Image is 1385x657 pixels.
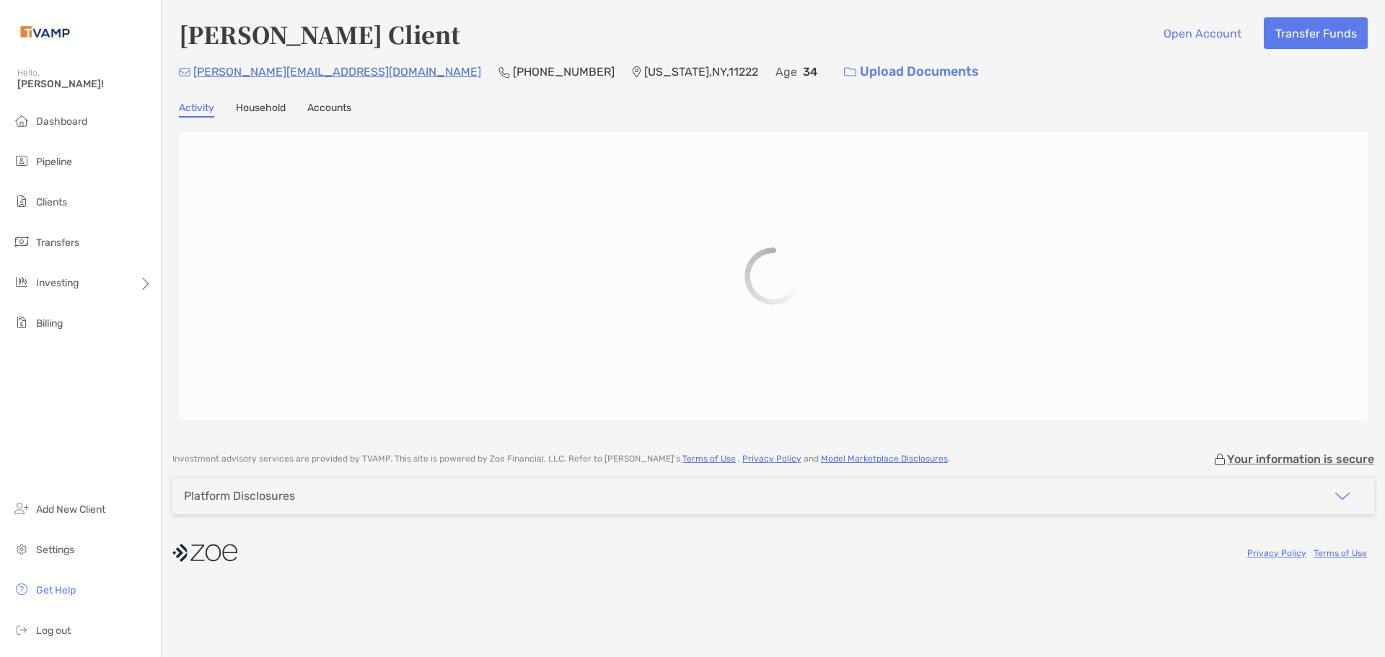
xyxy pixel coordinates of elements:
img: Zoe Logo [17,6,73,58]
img: settings icon [13,540,30,557]
img: clients icon [13,193,30,210]
img: billing icon [13,314,30,331]
p: Age [775,63,797,81]
img: logout icon [13,621,30,638]
p: 34 [803,63,817,81]
span: [PERSON_NAME]! [17,78,152,90]
p: [US_STATE] , NY , 11222 [644,63,758,81]
span: Pipeline [36,156,72,168]
span: Billing [36,317,63,330]
img: Phone Icon [498,66,510,78]
span: Log out [36,625,71,637]
img: company logo [172,537,237,569]
p: [PHONE_NUMBER] [513,63,615,81]
a: Privacy Policy [742,454,801,464]
span: Investing [36,277,79,289]
a: Terms of Use [682,454,736,464]
img: Email Icon [179,68,190,76]
img: transfers icon [13,233,30,250]
img: dashboard icon [13,112,30,129]
h4: [PERSON_NAME] Client [179,17,460,50]
span: Add New Client [36,503,105,516]
img: add_new_client icon [13,500,30,517]
span: Clients [36,196,67,208]
a: Terms of Use [1314,548,1367,558]
img: get-help icon [13,581,30,598]
button: Open Account [1152,17,1252,49]
a: Model Marketplace Disclosures [821,454,948,464]
p: [PERSON_NAME][EMAIL_ADDRESS][DOMAIN_NAME] [193,63,481,81]
a: Accounts [307,102,351,118]
p: Your information is secure [1227,452,1374,466]
a: Privacy Policy [1247,548,1306,558]
span: Dashboard [36,115,87,128]
span: Settings [36,544,74,556]
span: Get Help [36,584,76,596]
img: Location Icon [632,66,641,78]
a: Upload Documents [835,56,988,87]
button: Transfer Funds [1264,17,1368,49]
a: Activity [179,102,214,118]
span: Transfers [36,237,79,249]
img: icon arrow [1334,488,1351,505]
img: pipeline icon [13,152,30,169]
a: Household [236,102,286,118]
div: Platform Disclosures [184,489,295,503]
img: button icon [844,67,856,77]
p: Investment advisory services are provided by TVAMP . This site is powered by Zoe Financial, LLC. ... [172,454,950,464]
img: investing icon [13,273,30,291]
